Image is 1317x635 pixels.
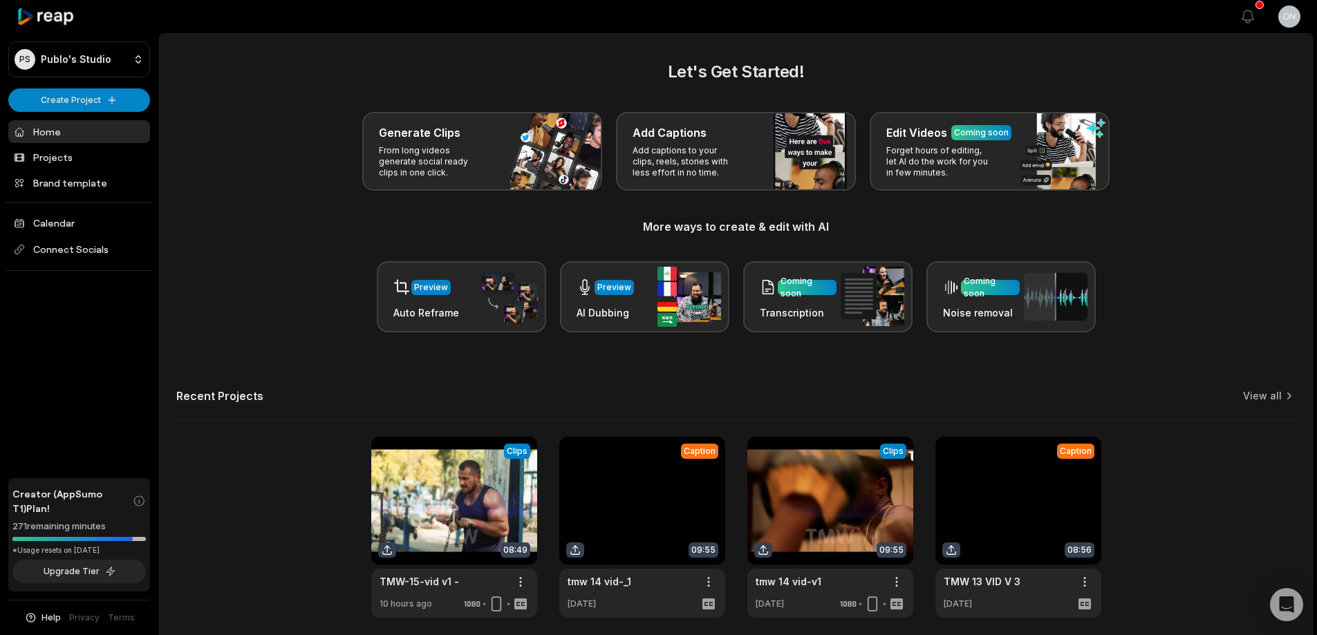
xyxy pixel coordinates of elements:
[781,275,834,300] div: Coming soon
[633,145,740,178] p: Add captions to your clips, reels, stories with less effort in no time.
[8,211,150,234] a: Calendar
[954,126,1009,139] div: Coming soon
[474,270,538,324] img: auto_reframe.png
[41,53,111,66] p: Publo's Studio
[943,305,1020,320] h3: Noise removal
[760,305,837,320] h3: Transcription
[657,267,721,327] img: ai_dubbing.png
[69,612,100,624] a: Privacy
[176,59,1296,84] h2: Let's Get Started!
[944,574,1020,589] a: TMW 13 VID V 3
[1243,389,1282,403] a: View all
[414,281,448,294] div: Preview
[8,237,150,262] span: Connect Socials
[1024,273,1087,321] img: noise_removal.png
[24,612,61,624] button: Help
[577,305,634,320] h3: AI Dubbing
[12,560,146,583] button: Upgrade Tier
[108,612,135,624] a: Terms
[841,267,904,326] img: transcription.png
[633,124,707,141] h3: Add Captions
[393,305,459,320] h3: Auto Reframe
[8,171,150,194] a: Brand template
[15,49,35,70] div: PS
[964,275,1017,300] div: Coming soon
[12,545,146,556] div: *Usage resets on [DATE]
[886,145,993,178] p: Forget hours of editing, let AI do the work for you in few minutes.
[8,120,150,143] a: Home
[379,145,486,178] p: From long videos generate social ready clips in one click.
[568,574,631,589] a: tmw 14 vid-_1
[12,486,133,515] span: Creator (AppSumo T1) Plan!
[1270,588,1303,621] div: Open Intercom Messenger
[380,574,459,589] a: TMW-15-vid v1 -
[756,574,821,589] a: tmw 14 vid-v1
[8,88,150,112] button: Create Project
[597,281,631,294] div: Preview
[176,218,1296,235] h3: More ways to create & edit with AI
[176,389,263,403] h2: Recent Projects
[379,124,460,141] h3: Generate Clips
[886,124,947,141] h3: Edit Videos
[8,146,150,169] a: Projects
[41,612,61,624] span: Help
[12,520,146,533] div: 271 remaining minutes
